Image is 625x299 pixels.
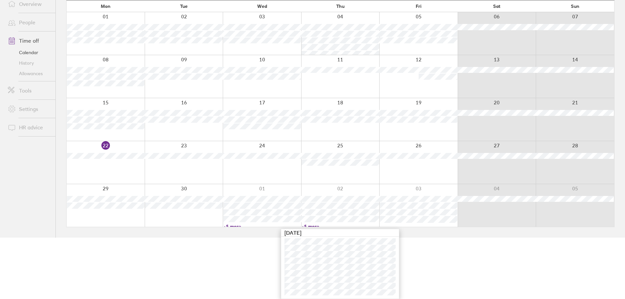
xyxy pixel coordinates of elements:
[257,4,267,9] span: Wed
[493,4,500,9] span: Sat
[416,4,422,9] span: Fri
[3,102,55,116] a: Settings
[3,58,55,68] a: History
[3,121,55,134] a: HR advice
[3,34,55,47] a: Time off
[336,4,344,9] span: Thu
[180,4,188,9] span: Tue
[101,4,111,9] span: Mon
[3,16,55,29] a: People
[3,68,55,79] a: Allowances
[281,229,399,237] div: [DATE]
[3,47,55,58] a: Calendar
[302,224,379,229] a: +5 more
[3,84,55,97] a: Tools
[571,4,579,9] span: Sun
[223,224,301,229] a: +5 more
